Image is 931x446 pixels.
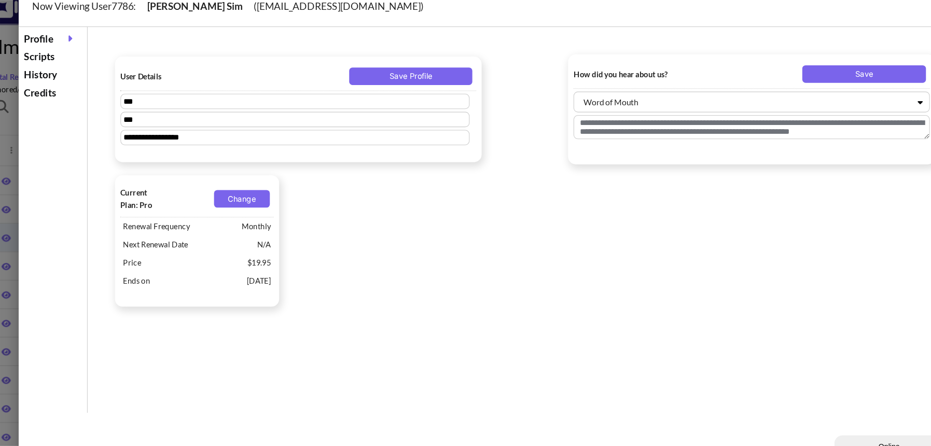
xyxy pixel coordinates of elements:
button: Change [232,193,285,210]
button: Save [789,75,907,91]
div: History [49,75,109,92]
div: Profile [49,41,109,58]
span: Renewal Frequency [143,219,256,236]
span: How did you hear about us? [573,77,679,89]
span: Next Renewal Date [143,236,270,253]
span: $19.95 [261,253,288,270]
span: User Details [143,79,250,91]
button: Save Profile [360,77,477,93]
div: Scripts [49,58,109,75]
span: Current Plan: Pro [143,189,186,213]
span: [PERSON_NAME] Sim [158,13,270,24]
div: Credits [49,92,109,109]
span: [DATE] [260,270,288,287]
span: Ends on [143,270,260,287]
iframe: chat widget [820,423,926,446]
span: N/A [270,236,288,253]
span: Price [143,253,261,270]
span: Monthly [256,219,288,236]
